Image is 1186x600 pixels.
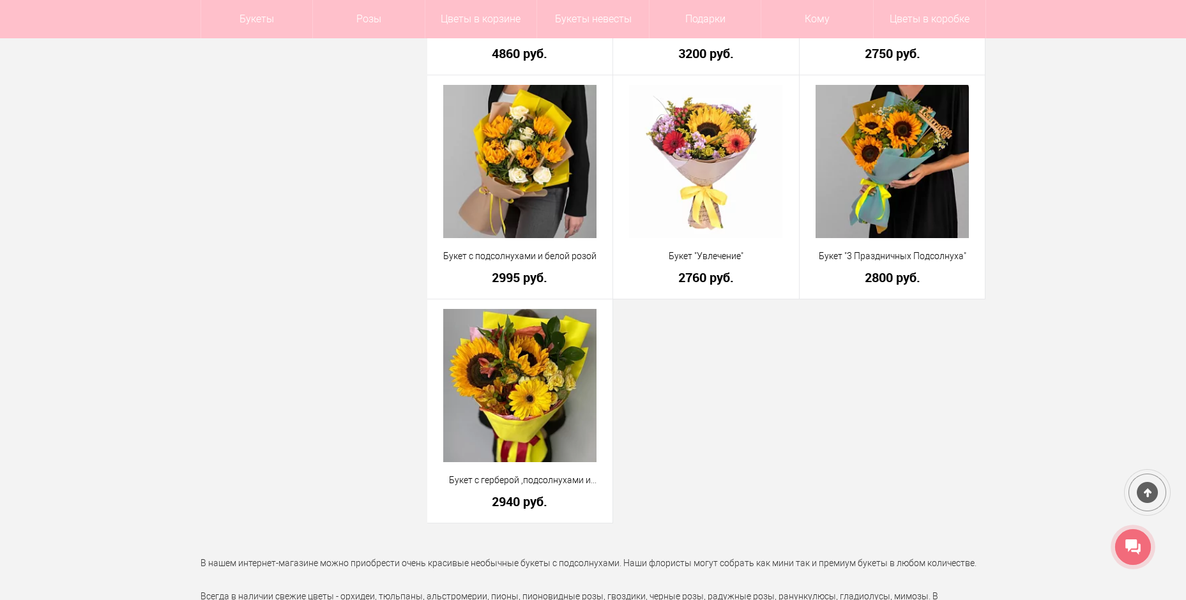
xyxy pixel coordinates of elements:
[629,85,782,238] img: Букет "Увлечение"
[436,250,605,263] a: Букет с подсолнухами и белой розой
[436,495,605,508] a: 2940 руб.
[808,250,977,263] a: Букет "3 Праздничных Подсолнуха"
[808,271,977,284] a: 2800 руб.
[436,474,605,487] a: Букет с герберой ,подсолнухами и розами
[621,47,791,60] a: 3200 руб.
[436,271,605,284] a: 2995 руб.
[201,557,986,570] p: В нашем интернет-магазине можно приобрести очень красивые необычные букеты с подсолнухами. Наши ф...
[443,85,597,238] img: Букет с подсолнухами и белой розой
[436,47,605,60] a: 4860 руб.
[443,309,597,462] img: Букет с герберой ,подсолнухами и розами
[621,271,791,284] a: 2760 руб.
[816,85,969,238] img: Букет "3 Праздничных Подсолнуха"
[808,47,977,60] a: 2750 руб.
[621,250,791,263] a: Букет "Увлечение"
